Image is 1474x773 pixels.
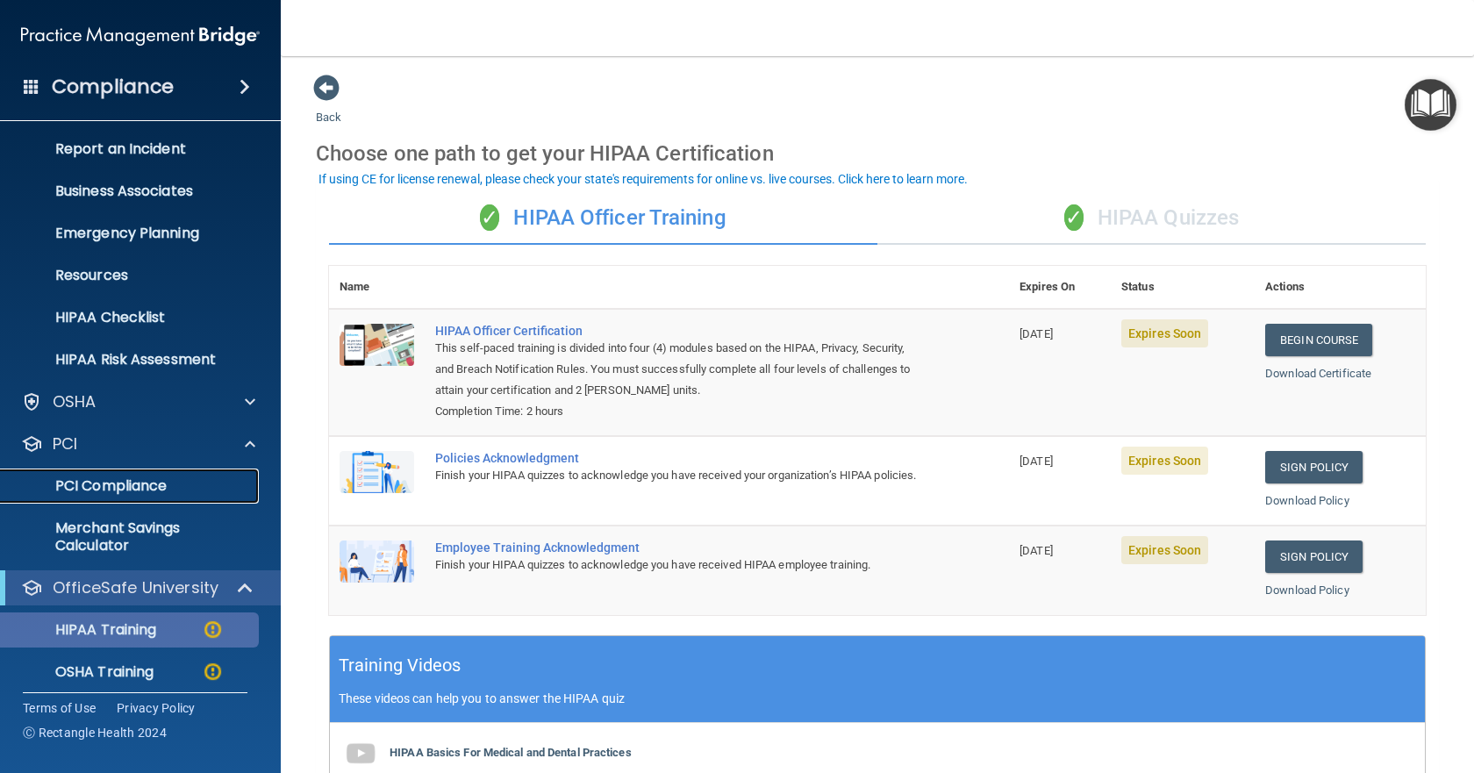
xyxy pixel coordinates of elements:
[11,663,154,681] p: OSHA Training
[877,192,1426,245] div: HIPAA Quizzes
[23,724,167,741] span: Ⓒ Rectangle Health 2024
[21,433,255,454] a: PCI
[1020,327,1053,340] span: [DATE]
[1265,324,1372,356] a: Begin Course
[11,183,251,200] p: Business Associates
[11,225,251,242] p: Emergency Planning
[480,204,499,231] span: ✓
[11,519,251,555] p: Merchant Savings Calculator
[21,18,260,54] img: PMB logo
[1265,583,1349,597] a: Download Policy
[21,391,255,412] a: OSHA
[329,192,877,245] div: HIPAA Officer Training
[1020,454,1053,468] span: [DATE]
[11,477,251,495] p: PCI Compliance
[318,173,968,185] div: If using CE for license renewal, please check your state's requirements for online vs. live cours...
[53,433,77,454] p: PCI
[202,661,224,683] img: warning-circle.0cc9ac19.png
[52,75,174,99] h4: Compliance
[1265,451,1363,483] a: Sign Policy
[316,128,1439,179] div: Choose one path to get your HIPAA Certification
[23,699,96,717] a: Terms of Use
[202,619,224,641] img: warning-circle.0cc9ac19.png
[343,736,378,771] img: gray_youtube_icon.38fcd6cc.png
[1121,447,1208,475] span: Expires Soon
[53,391,97,412] p: OSHA
[11,140,251,158] p: Report an Incident
[1405,79,1456,131] button: Open Resource Center
[435,451,921,465] div: Policies Acknowledgment
[1265,494,1349,507] a: Download Policy
[329,266,425,309] th: Name
[1121,536,1208,564] span: Expires Soon
[390,746,632,759] b: HIPAA Basics For Medical and Dental Practices
[316,89,341,124] a: Back
[53,577,218,598] p: OfficeSafe University
[1020,544,1053,557] span: [DATE]
[1121,319,1208,347] span: Expires Soon
[435,540,921,555] div: Employee Training Acknowledgment
[11,267,251,284] p: Resources
[1064,204,1084,231] span: ✓
[1009,266,1111,309] th: Expires On
[316,170,970,188] button: If using CE for license renewal, please check your state's requirements for online vs. live cours...
[11,351,251,369] p: HIPAA Risk Assessment
[1265,367,1371,380] a: Download Certificate
[11,309,251,326] p: HIPAA Checklist
[1111,266,1255,309] th: Status
[117,699,196,717] a: Privacy Policy
[435,324,921,338] a: HIPAA Officer Certification
[435,401,921,422] div: Completion Time: 2 hours
[11,621,156,639] p: HIPAA Training
[21,577,254,598] a: OfficeSafe University
[435,465,921,486] div: Finish your HIPAA quizzes to acknowledge you have received your organization’s HIPAA policies.
[435,338,921,401] div: This self-paced training is divided into four (4) modules based on the HIPAA, Privacy, Security, ...
[339,650,462,681] h5: Training Videos
[339,691,1416,705] p: These videos can help you to answer the HIPAA quiz
[1265,540,1363,573] a: Sign Policy
[435,555,921,576] div: Finish your HIPAA quizzes to acknowledge you have received HIPAA employee training.
[1255,266,1426,309] th: Actions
